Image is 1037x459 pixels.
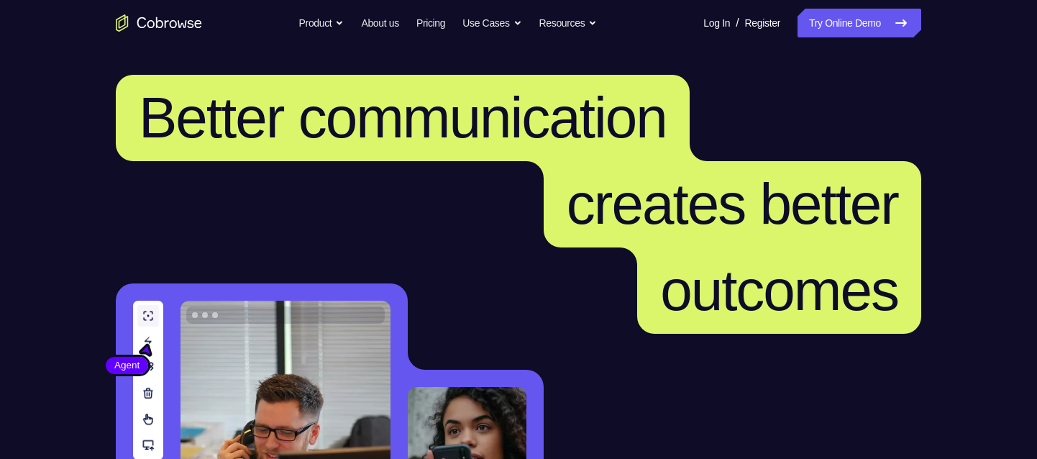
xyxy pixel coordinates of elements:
a: Log In [703,9,730,37]
span: creates better [567,172,898,236]
span: Agent [106,358,148,373]
button: Use Cases [462,9,521,37]
a: About us [361,9,398,37]
button: Resources [539,9,598,37]
span: / [736,14,739,32]
a: Register [745,9,780,37]
button: Product [299,9,344,37]
a: Try Online Demo [798,9,921,37]
span: outcomes [660,258,898,322]
a: Go to the home page [116,14,202,32]
a: Pricing [416,9,445,37]
span: Better communication [139,86,667,150]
